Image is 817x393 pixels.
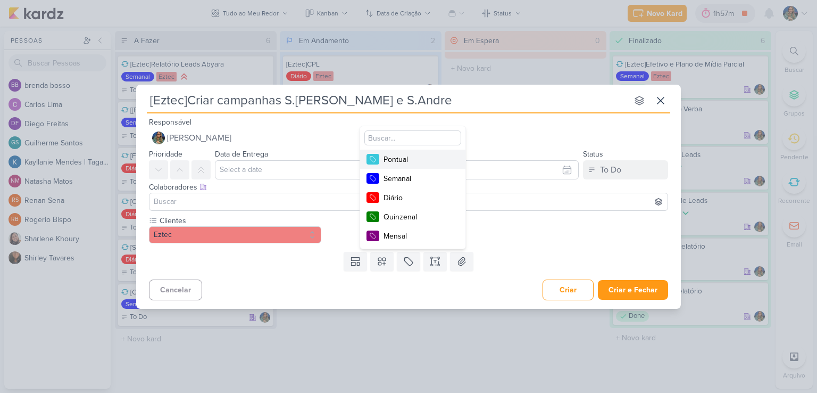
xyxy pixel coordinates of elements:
div: Semanal [384,173,453,184]
button: Diário [360,188,465,207]
button: [PERSON_NAME] [149,128,668,148]
button: Cancelar [149,280,202,300]
label: Status [583,150,603,159]
button: Pontual [360,150,465,169]
button: Eztec [149,226,321,243]
label: Clientes [159,215,321,226]
span: [PERSON_NAME] [167,132,231,144]
input: Buscar [152,195,665,208]
button: Semanal [360,169,465,188]
button: Mensal [360,226,465,245]
img: Isabella Gutierres [152,132,165,144]
button: Criar e Fechar [598,280,668,300]
div: To Do [600,163,621,176]
label: Responsável [149,118,191,127]
div: Diário [384,192,453,203]
button: Quinzenal [360,207,465,226]
div: Mensal [384,231,453,242]
input: Select a date [215,160,579,179]
div: Quinzenal [384,211,453,223]
div: Colaboradores [149,182,668,193]
button: Criar [543,280,594,300]
input: Buscar... [364,130,461,145]
div: Pontual [384,154,453,165]
button: To Do [583,160,668,179]
label: Data de Entrega [215,150,268,159]
input: Kard Sem Título [147,91,628,110]
label: Prioridade [149,150,182,159]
